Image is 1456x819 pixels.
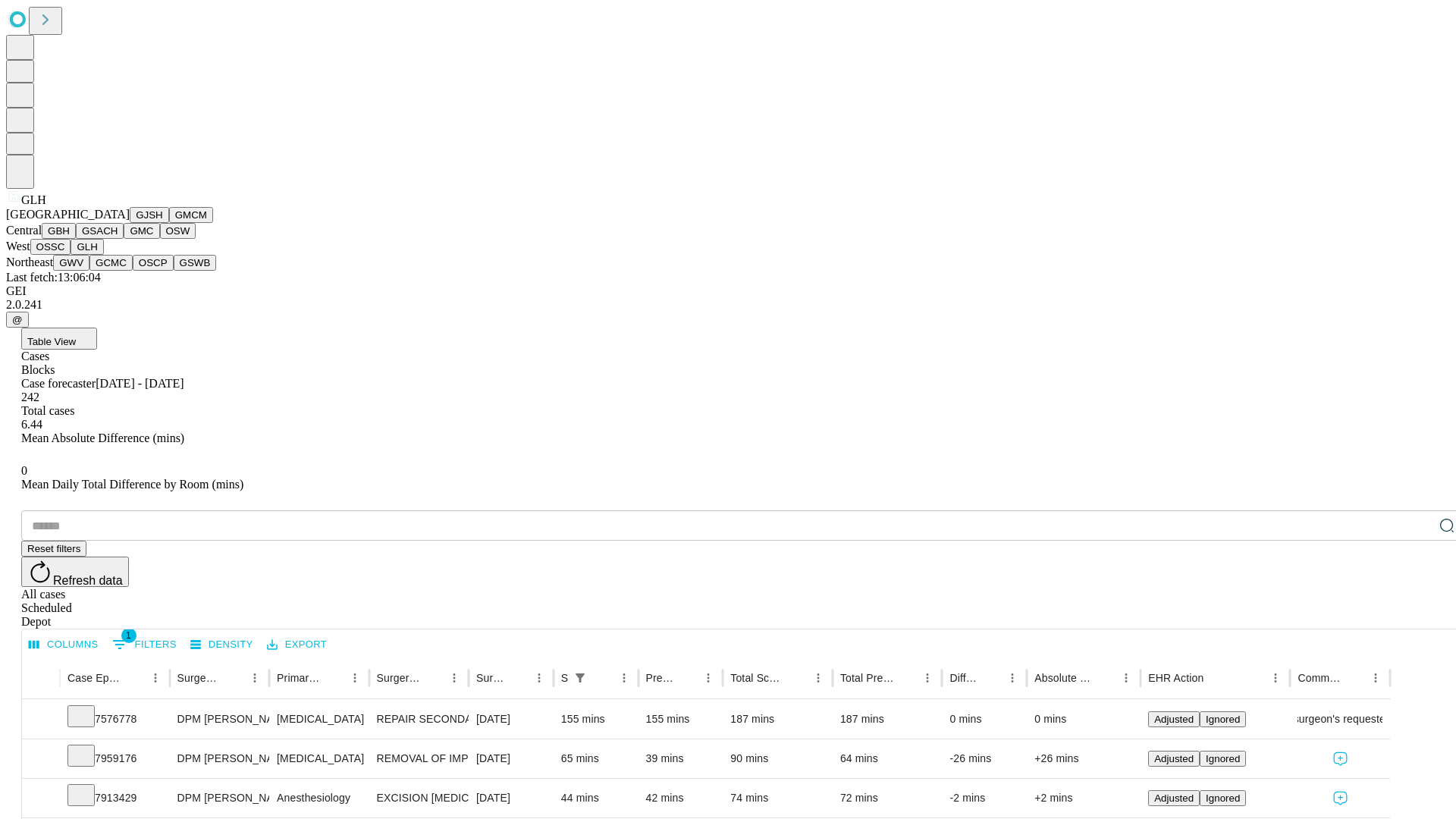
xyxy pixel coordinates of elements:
button: Menu [1116,667,1137,689]
div: 187 mins [730,700,825,739]
button: Adjusted [1148,711,1200,727]
div: 0 mins [1034,700,1133,739]
button: Sort [422,667,444,689]
button: GSACH [76,223,124,239]
button: Ignored [1200,790,1246,806]
span: Mean Daily Total Difference by Room (mins) [21,478,243,491]
button: Sort [507,667,529,689]
button: Sort [323,667,344,689]
button: Select columns [25,633,102,657]
button: Menu [244,667,265,689]
button: Sort [786,667,808,689]
button: @ [6,312,29,328]
button: Expand [30,746,52,773]
button: Adjusted [1148,751,1200,767]
button: Density [187,633,257,657]
button: Menu [808,667,829,689]
button: GMCM [169,207,213,223]
button: Sort [124,667,145,689]
div: 90 mins [730,739,825,778]
span: [GEOGRAPHIC_DATA] [6,208,130,221]
div: 44 mins [561,779,631,817]
div: -26 mins [949,739,1019,778]
span: Northeast [6,256,53,268]
div: 0 mins [949,700,1019,739]
span: Last fetch: 13:06:04 [6,271,101,284]
span: GLH [21,193,46,206]
button: Show filters [108,632,180,657]
span: [DATE] - [DATE] [96,377,184,390]
div: 65 mins [561,739,631,778]
button: OSCP [133,255,174,271]
div: 72 mins [840,779,935,817]
div: Case Epic Id [67,672,122,684]
span: Reset filters [27,543,80,554]
div: 2.0.241 [6,298,1450,312]
button: GJSH [130,207,169,223]
button: GWV [53,255,89,271]
span: Used surgeon's requested time [1265,700,1415,739]
div: 187 mins [840,700,935,739]
button: Menu [529,667,550,689]
span: Ignored [1206,714,1240,725]
div: Predicted In Room Duration [646,672,676,684]
div: +26 mins [1034,739,1133,778]
span: Adjusted [1154,714,1194,725]
div: Scheduled In Room Duration [561,672,568,684]
button: Sort [1094,667,1116,689]
span: Adjusted [1154,753,1194,764]
div: Total Scheduled Duration [730,672,785,684]
button: Expand [30,786,52,812]
div: DPM [PERSON_NAME] [PERSON_NAME] Dpm [177,739,262,778]
button: Expand [30,707,52,733]
div: EHR Action [1148,672,1203,684]
div: Absolute Difference [1034,672,1093,684]
button: Menu [698,667,719,689]
div: REMOVAL OF IMPLANT DEEP [377,739,461,778]
div: Surgeon Name [177,672,221,684]
button: Menu [444,667,465,689]
button: Menu [1002,667,1023,689]
div: 1 active filter [570,667,591,689]
span: Refresh data [53,574,123,587]
div: 64 mins [840,739,935,778]
button: Sort [592,667,613,689]
button: Menu [145,667,166,689]
div: 7913429 [67,779,162,817]
button: Ignored [1200,751,1246,767]
div: REPAIR SECONDARY LIGAMENT ANKLE COLLATERAL [377,700,461,739]
div: -2 mins [949,779,1019,817]
div: 155 mins [646,700,716,739]
div: 7959176 [67,739,162,778]
span: Mean Absolute Difference (mins) [21,431,184,444]
span: 0 [21,464,27,477]
button: Ignored [1200,711,1246,727]
div: 39 mins [646,739,716,778]
div: 74 mins [730,779,825,817]
div: [DATE] [476,739,546,778]
div: Primary Service [277,672,321,684]
button: GSWB [174,255,217,271]
span: Central [6,224,42,237]
button: Adjusted [1148,790,1200,806]
button: GMC [124,223,159,239]
span: Ignored [1206,753,1240,764]
button: Show filters [570,667,591,689]
div: Comments [1298,672,1341,684]
div: Total Predicted Duration [840,672,895,684]
span: Adjusted [1154,792,1194,804]
button: Sort [223,667,244,689]
div: [MEDICAL_DATA] [277,700,361,739]
button: Menu [613,667,635,689]
button: Table View [21,328,97,350]
div: GEI [6,284,1450,298]
div: Used surgeon's requested time [1298,700,1382,739]
button: GLH [71,239,103,255]
div: Difference [949,672,979,684]
button: GCMC [89,255,133,271]
button: GBH [42,223,76,239]
button: Sort [1344,667,1365,689]
div: EXCISION [MEDICAL_DATA] [MEDICAL_DATA] SCALP NECK [377,779,461,817]
div: [DATE] [476,779,546,817]
button: OSSC [30,239,71,255]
